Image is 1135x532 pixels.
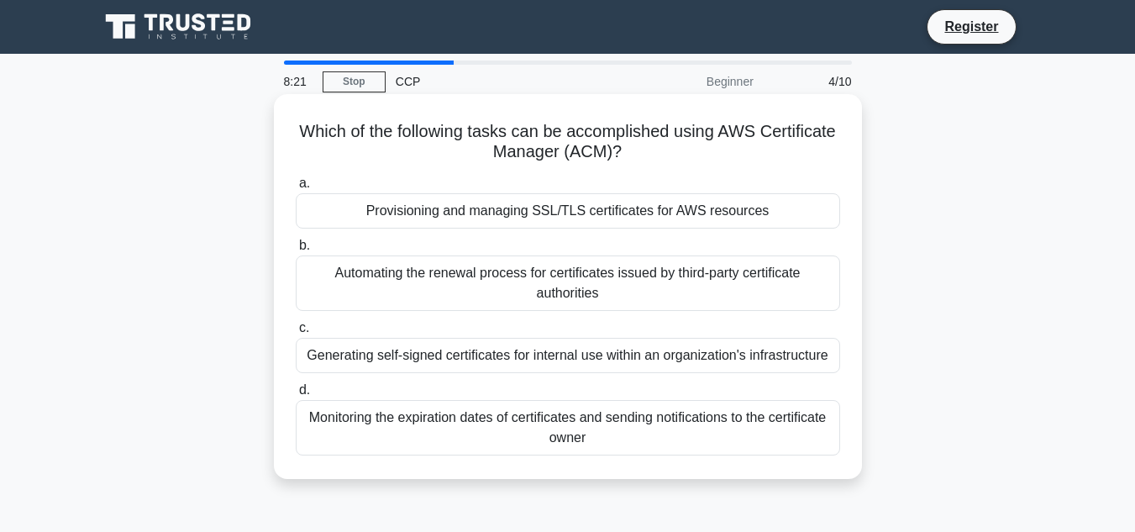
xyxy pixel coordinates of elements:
div: Automating the renewal process for certificates issued by third-party certificate authorities [296,255,840,311]
span: d. [299,382,310,397]
div: Generating self-signed certificates for internal use within an organization's infrastructure [296,338,840,373]
a: Register [934,16,1008,37]
span: c. [299,320,309,334]
div: Monitoring the expiration dates of certificates and sending notifications to the certificate owner [296,400,840,456]
a: Stop [323,71,386,92]
h5: Which of the following tasks can be accomplished using AWS Certificate Manager (ACM)? [294,121,842,163]
div: CCP [386,65,617,98]
div: 8:21 [274,65,323,98]
span: b. [299,238,310,252]
div: Beginner [617,65,764,98]
span: a. [299,176,310,190]
div: Provisioning and managing SSL/TLS certificates for AWS resources [296,193,840,229]
div: 4/10 [764,65,862,98]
